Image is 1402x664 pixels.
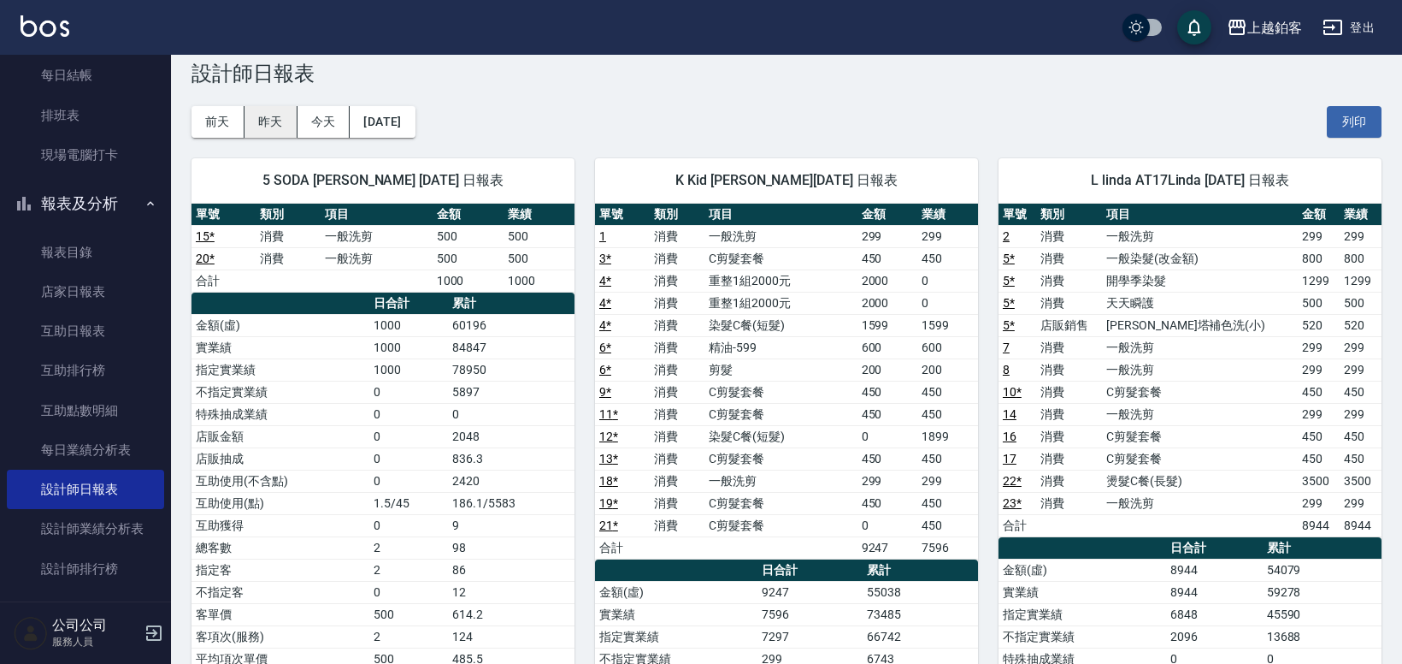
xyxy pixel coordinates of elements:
[191,381,369,403] td: 不指定實業績
[1036,292,1102,314] td: 消費
[191,492,369,514] td: 互助使用(點)
[369,559,448,581] td: 2
[857,225,918,247] td: 299
[191,559,369,581] td: 指定客
[7,311,164,351] a: 互助日報表
[1298,403,1340,425] td: 299
[433,225,504,247] td: 500
[369,514,448,537] td: 0
[448,559,574,581] td: 86
[857,514,918,537] td: 0
[1036,403,1102,425] td: 消費
[650,314,704,336] td: 消費
[704,314,857,336] td: 染髮C餐(短髮)
[1036,204,1102,226] th: 類別
[448,581,574,603] td: 12
[1102,225,1298,247] td: 一般洗剪
[448,514,574,537] td: 9
[7,96,164,135] a: 排班表
[369,448,448,470] td: 0
[595,625,757,648] td: 指定實業績
[1340,270,1381,292] td: 1299
[191,336,369,359] td: 實業績
[1166,581,1263,603] td: 8944
[14,616,48,650] img: Person
[448,314,574,336] td: 60196
[857,359,918,381] td: 200
[350,106,415,138] button: [DATE]
[448,336,574,359] td: 84847
[650,381,704,403] td: 消費
[704,292,857,314] td: 重整1組2000元
[191,106,244,138] button: 前天
[1298,425,1340,448] td: 450
[448,603,574,625] td: 614.2
[448,470,574,492] td: 2420
[1327,106,1381,138] button: 列印
[7,233,164,272] a: 報表目錄
[1003,452,1016,465] a: 17
[917,492,978,514] td: 450
[191,62,1381,86] h3: 設計師日報表
[321,204,433,226] th: 項目
[1298,204,1340,226] th: 金額
[1298,359,1340,381] td: 299
[7,56,164,95] a: 每日結帳
[1340,336,1381,359] td: 299
[7,589,164,628] a: 單一服務項目查詢
[1298,514,1340,537] td: 8944
[863,625,978,648] td: 66742
[7,470,164,509] a: 設計師日報表
[448,625,574,648] td: 124
[7,135,164,175] a: 現場電腦打卡
[297,106,350,138] button: 今天
[857,336,918,359] td: 600
[650,336,704,359] td: 消費
[504,204,574,226] th: 業績
[1340,514,1381,537] td: 8944
[1340,247,1381,270] td: 800
[321,247,433,270] td: 一般洗剪
[704,270,857,292] td: 重整1組2000元
[7,430,164,470] a: 每日業績分析表
[704,204,857,226] th: 項目
[857,381,918,403] td: 450
[1036,492,1102,514] td: 消費
[704,403,857,425] td: C剪髮套餐
[1263,603,1381,625] td: 45590
[52,634,139,649] p: 服務人員
[857,247,918,270] td: 450
[1102,381,1298,403] td: C剪髮套餐
[369,603,448,625] td: 500
[244,106,297,138] button: 昨天
[1340,381,1381,403] td: 450
[1263,537,1381,560] th: 累計
[917,292,978,314] td: 0
[191,448,369,470] td: 店販抽成
[191,514,369,537] td: 互助獲得
[917,470,978,492] td: 299
[650,359,704,381] td: 消費
[599,229,606,243] a: 1
[650,225,704,247] td: 消費
[998,603,1166,625] td: 指定實業績
[1340,204,1381,226] th: 業績
[917,448,978,470] td: 450
[704,425,857,448] td: 染髮C餐(短髮)
[1036,247,1102,270] td: 消費
[1036,225,1102,247] td: 消費
[757,603,862,625] td: 7596
[704,247,857,270] td: C剪髮套餐
[595,204,650,226] th: 單號
[1298,470,1340,492] td: 3500
[1036,470,1102,492] td: 消費
[757,560,862,582] th: 日合計
[857,492,918,514] td: 450
[191,537,369,559] td: 總客數
[191,625,369,648] td: 客項次(服務)
[704,470,857,492] td: 一般洗剪
[650,470,704,492] td: 消費
[191,359,369,381] td: 指定實業績
[1177,10,1211,44] button: save
[650,204,704,226] th: 類別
